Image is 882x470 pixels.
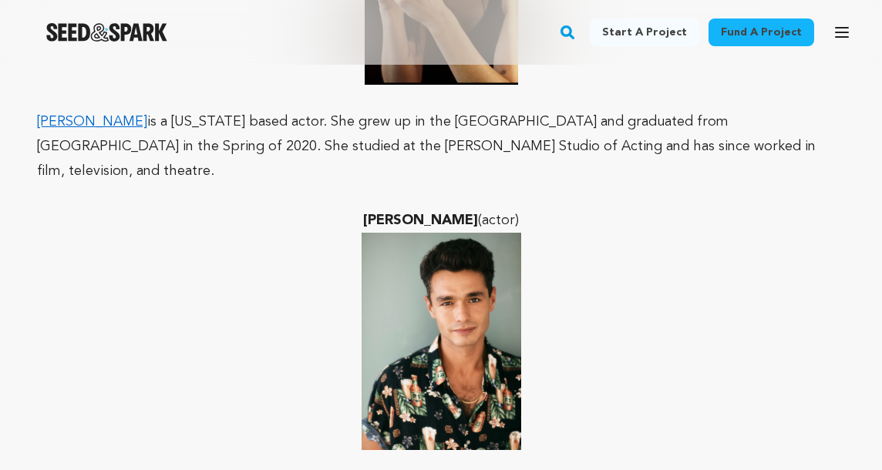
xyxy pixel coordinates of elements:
[709,18,814,46] a: Fund a project
[362,233,521,450] img: 1699762641-Screen%20Shot%202023-11-11%20at%2011.16.51%20PM.png
[363,213,478,227] strong: [PERSON_NAME]
[46,23,167,42] img: Seed&Spark Logo Dark Mode
[37,115,816,178] span: is a [US_STATE] based actor. She grew up in the [GEOGRAPHIC_DATA] and graduated from [GEOGRAPHIC_...
[590,18,699,46] a: Start a project
[46,23,167,42] a: Seed&Spark Homepage
[37,115,147,129] a: [PERSON_NAME]
[37,208,845,233] p: (actor)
